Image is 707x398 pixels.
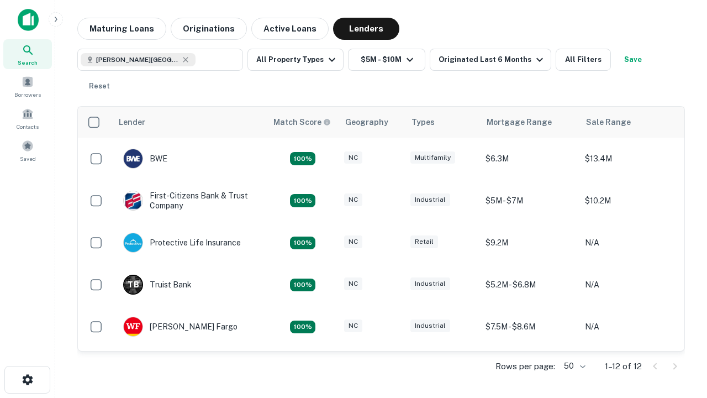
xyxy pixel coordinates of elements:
[495,360,555,373] p: Rows per page:
[480,107,579,138] th: Mortgage Range
[556,49,611,71] button: All Filters
[410,235,438,248] div: Retail
[480,264,579,306] td: $5.2M - $6.8M
[579,138,679,180] td: $13.4M
[77,18,166,40] button: Maturing Loans
[487,116,552,129] div: Mortgage Range
[3,103,52,133] a: Contacts
[345,116,388,129] div: Geography
[339,107,405,138] th: Geography
[124,191,143,210] img: picture
[560,358,587,374] div: 50
[605,360,642,373] p: 1–12 of 12
[290,279,315,292] div: Matching Properties: 3, hasApolloMatch: undefined
[480,138,579,180] td: $6.3M
[410,193,450,206] div: Industrial
[430,49,551,71] button: Originated Last 6 Months
[579,222,679,264] td: N/A
[410,277,450,290] div: Industrial
[17,122,39,131] span: Contacts
[579,107,679,138] th: Sale Range
[480,306,579,348] td: $7.5M - $8.6M
[18,9,39,31] img: capitalize-icon.png
[290,194,315,207] div: Matching Properties: 2, hasApolloMatch: undefined
[20,154,36,163] span: Saved
[344,277,362,290] div: NC
[344,320,362,332] div: NC
[124,149,143,168] img: picture
[579,264,679,306] td: N/A
[273,116,329,128] h6: Match Score
[14,90,41,99] span: Borrowers
[333,18,399,40] button: Lenders
[171,18,247,40] button: Originations
[128,279,139,291] p: T B
[410,320,450,332] div: Industrial
[124,233,143,252] img: picture
[123,149,167,169] div: BWE
[344,193,362,206] div: NC
[251,18,329,40] button: Active Loans
[3,39,52,69] a: Search
[290,237,315,250] div: Matching Properties: 2, hasApolloMatch: undefined
[579,306,679,348] td: N/A
[123,191,256,211] div: First-citizens Bank & Trust Company
[267,107,339,138] th: Capitalize uses an advanced AI algorithm to match your search with the best lender. The match sco...
[119,116,145,129] div: Lender
[3,135,52,165] a: Saved
[82,75,117,97] button: Reset
[18,58,38,67] span: Search
[123,233,241,253] div: Protective Life Insurance
[3,71,52,101] a: Borrowers
[290,152,315,165] div: Matching Properties: 2, hasApolloMatch: undefined
[344,235,362,248] div: NC
[290,321,315,334] div: Matching Properties: 2, hasApolloMatch: undefined
[123,275,192,295] div: Truist Bank
[480,222,579,264] td: $9.2M
[348,49,425,71] button: $5M - $10M
[480,180,579,222] td: $5M - $7M
[96,55,179,65] span: [PERSON_NAME][GEOGRAPHIC_DATA], [GEOGRAPHIC_DATA]
[652,274,707,327] iframe: Chat Widget
[247,49,344,71] button: All Property Types
[344,151,362,164] div: NC
[579,348,679,390] td: N/A
[480,348,579,390] td: $8.8M
[124,317,143,336] img: picture
[411,116,435,129] div: Types
[410,151,455,164] div: Multifamily
[439,53,546,66] div: Originated Last 6 Months
[586,116,631,129] div: Sale Range
[273,116,331,128] div: Capitalize uses an advanced AI algorithm to match your search with the best lender. The match sco...
[579,180,679,222] td: $10.2M
[615,49,651,71] button: Save your search to get updates of matches that match your search criteria.
[123,317,238,337] div: [PERSON_NAME] Fargo
[112,107,267,138] th: Lender
[405,107,480,138] th: Types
